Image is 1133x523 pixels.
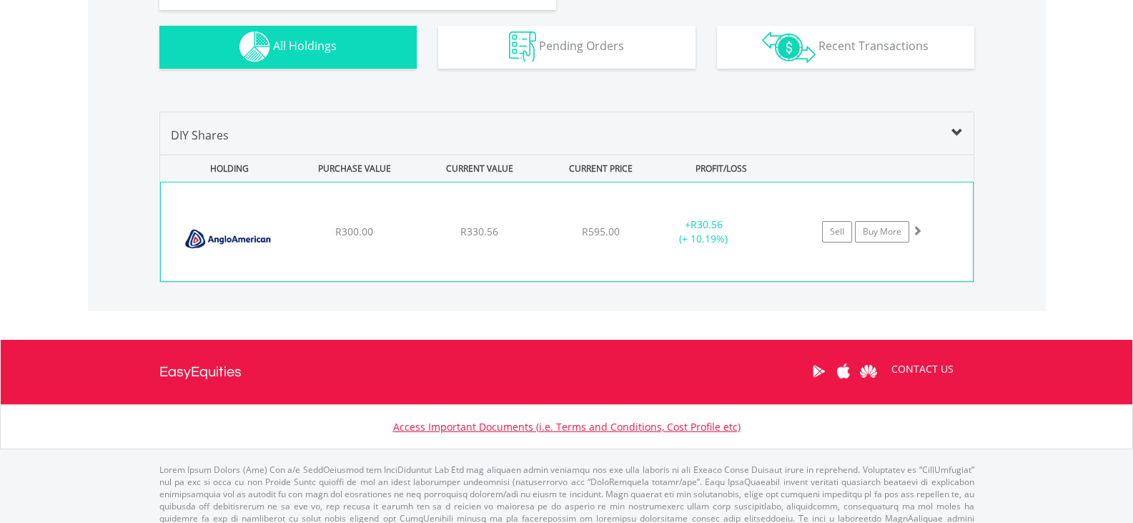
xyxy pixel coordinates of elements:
[159,26,417,69] button: All Holdings
[419,155,541,182] div: CURRENT VALUE
[818,38,929,54] span: Recent Transactions
[161,155,291,182] div: HOLDING
[855,221,909,243] a: Buy More
[691,217,723,231] span: R30.56
[650,217,757,246] div: + (+ 10.19%)
[159,340,242,404] a: EasyEquities
[762,31,816,63] img: transactions-zar-wht.png
[856,349,881,394] a: Huawei
[509,31,536,62] img: pending_instructions-wht.png
[582,225,620,238] span: R595.00
[294,155,416,182] div: PURCHASE VALUE
[273,38,337,54] span: All Holdings
[539,38,624,54] span: Pending Orders
[831,349,856,394] a: Apple
[822,221,852,243] a: Sell
[239,31,270,62] img: holdings-wht.png
[393,420,741,434] a: Access Important Documents (i.e. Terms and Conditions, Cost Profile etc)
[543,155,657,182] div: CURRENT PRICE
[660,155,783,182] div: PROFIT/LOSS
[438,26,696,69] button: Pending Orders
[168,200,291,278] img: EQU.ZA.AGL.png
[460,225,498,238] span: R330.56
[335,225,373,238] span: R300.00
[171,127,229,143] span: DIY Shares
[806,349,831,394] a: Google Play
[881,349,964,389] a: CONTACT US
[717,26,974,69] button: Recent Transactions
